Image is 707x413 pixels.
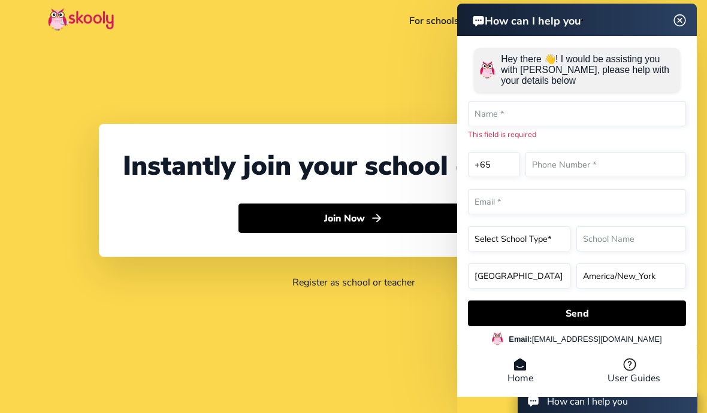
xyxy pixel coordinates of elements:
a: For schools [401,11,467,31]
button: Join Nowarrow forward outline [238,204,469,233]
div: Instantly join your school on Skooly [123,148,584,184]
ion-icon: arrow forward outline [370,212,383,224]
a: Register as school or teacher [292,276,415,289]
img: Skooly [48,8,114,31]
